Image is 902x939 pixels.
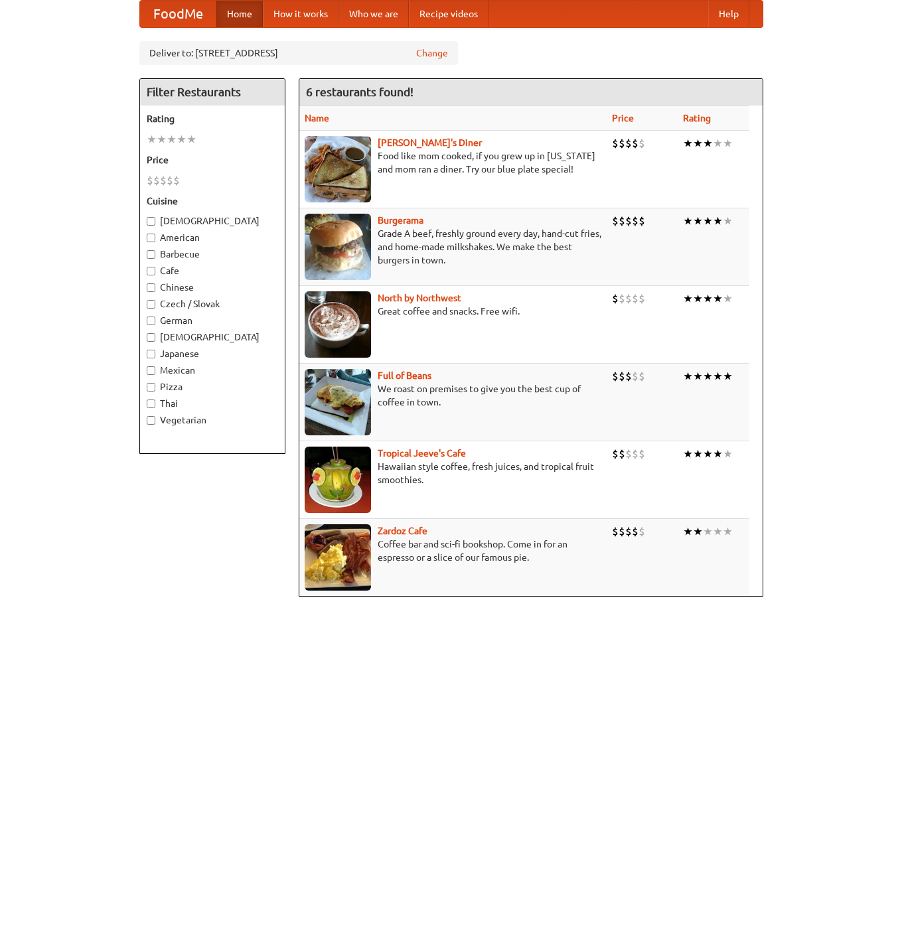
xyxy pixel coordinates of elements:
[632,369,639,384] li: $
[139,41,458,65] div: Deliver to: [STREET_ADDRESS]
[147,194,278,208] h5: Cuisine
[683,291,693,306] li: ★
[305,447,371,513] img: jeeves.jpg
[147,330,278,344] label: [DEMOGRAPHIC_DATA]
[216,1,263,27] a: Home
[263,1,338,27] a: How it works
[683,136,693,151] li: ★
[723,369,733,384] li: ★
[147,217,155,226] input: [DEMOGRAPHIC_DATA]
[632,136,639,151] li: $
[378,137,482,148] a: [PERSON_NAME]'s Diner
[693,447,703,461] li: ★
[147,248,278,261] label: Barbecue
[338,1,409,27] a: Who we are
[409,1,489,27] a: Recipe videos
[632,214,639,228] li: $
[147,317,155,325] input: German
[305,538,601,564] p: Coffee bar and sci-fi bookshop. Come in for an espresso or a slice of our famous pie.
[708,1,749,27] a: Help
[306,86,413,98] ng-pluralize: 6 restaurants found!
[612,214,619,228] li: $
[160,173,167,188] li: $
[625,291,632,306] li: $
[723,291,733,306] li: ★
[416,46,448,60] a: Change
[612,447,619,461] li: $
[703,524,713,539] li: ★
[378,370,431,381] a: Full of Beans
[625,447,632,461] li: $
[147,264,278,277] label: Cafe
[639,291,645,306] li: $
[305,214,371,280] img: burgerama.jpg
[619,524,625,539] li: $
[703,369,713,384] li: ★
[378,215,423,226] a: Burgerama
[612,524,619,539] li: $
[140,79,285,106] h4: Filter Restaurants
[173,173,180,188] li: $
[305,524,371,591] img: zardoz.jpg
[147,333,155,342] input: [DEMOGRAPHIC_DATA]
[147,366,155,375] input: Mexican
[147,112,278,125] h5: Rating
[693,524,703,539] li: ★
[305,382,601,409] p: We roast on premises to give you the best cup of coffee in town.
[147,173,153,188] li: $
[147,231,278,244] label: American
[703,291,713,306] li: ★
[147,281,278,294] label: Chinese
[147,383,155,392] input: Pizza
[612,113,634,123] a: Price
[625,524,632,539] li: $
[378,293,461,303] b: North by Northwest
[639,524,645,539] li: $
[693,291,703,306] li: ★
[683,113,711,123] a: Rating
[639,214,645,228] li: $
[632,291,639,306] li: $
[619,214,625,228] li: $
[619,369,625,384] li: $
[305,460,601,486] p: Hawaiian style coffee, fresh juices, and tropical fruit smoothies.
[147,283,155,292] input: Chinese
[305,291,371,358] img: north.jpg
[703,214,713,228] li: ★
[619,291,625,306] li: $
[713,136,723,151] li: ★
[147,297,278,311] label: Czech / Slovak
[703,136,713,151] li: ★
[157,132,167,147] li: ★
[147,399,155,408] input: Thai
[305,369,371,435] img: beans.jpg
[147,397,278,410] label: Thai
[693,136,703,151] li: ★
[683,214,693,228] li: ★
[147,380,278,394] label: Pizza
[632,447,639,461] li: $
[683,447,693,461] li: ★
[147,364,278,377] label: Mexican
[683,369,693,384] li: ★
[147,347,278,360] label: Japanese
[612,136,619,151] li: $
[305,149,601,176] p: Food like mom cooked, if you grew up in [US_STATE] and mom ran a diner. Try our blue plate special!
[305,136,371,202] img: sallys.jpg
[713,291,723,306] li: ★
[713,214,723,228] li: ★
[378,526,427,536] a: Zardoz Cafe
[140,1,216,27] a: FoodMe
[723,447,733,461] li: ★
[147,234,155,242] input: American
[639,447,645,461] li: $
[167,173,173,188] li: $
[378,448,466,459] a: Tropical Jeeve's Cafe
[187,132,196,147] li: ★
[153,173,160,188] li: $
[723,136,733,151] li: ★
[612,291,619,306] li: $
